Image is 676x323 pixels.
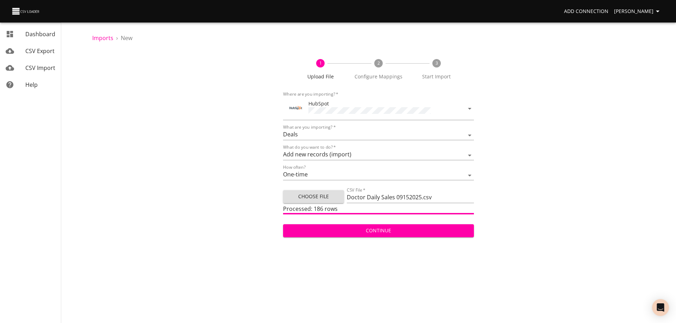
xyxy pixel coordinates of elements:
label: What are you importing? [283,125,336,129]
button: Continue [283,224,474,237]
span: Continue [289,226,468,235]
span: Dashboard [25,30,55,38]
span: Configure Mappings [352,73,405,80]
text: 3 [435,60,438,66]
li: › [116,34,118,42]
a: Imports [92,34,113,42]
div: Tool [289,101,303,115]
text: 2 [377,60,380,66]
span: New [121,34,132,42]
span: CSV Export [25,47,55,55]
span: Help [25,81,38,89]
div: ToolHubSpot [283,97,474,120]
span: Start Import [410,73,463,80]
img: HubSpot [289,101,303,115]
span: HubSpot [308,100,329,107]
label: Where are you importing? [283,92,338,96]
img: CSV Loader [11,6,41,16]
button: Choose File [283,190,344,203]
label: How often? [283,165,306,169]
span: CSV Import [25,64,55,72]
span: Processed: 186 rows [283,205,338,213]
div: Open Intercom Messenger [652,299,669,316]
span: [PERSON_NAME] [614,7,662,16]
span: Add Connection [564,7,608,16]
text: 1 [319,60,322,66]
button: [PERSON_NAME] [611,5,665,18]
a: Add Connection [561,5,611,18]
span: Choose File [289,192,338,201]
span: Upload File [294,73,347,80]
label: What do you want to do? [283,145,336,149]
label: CSV File [347,188,365,192]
